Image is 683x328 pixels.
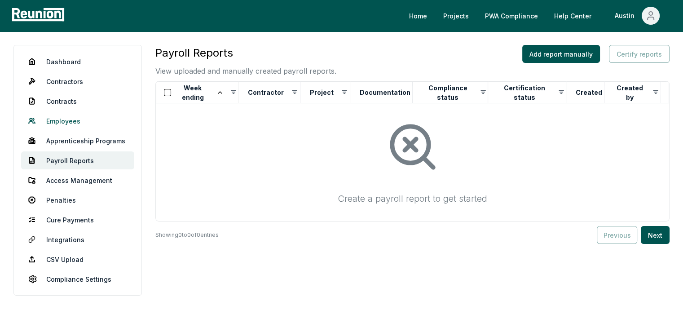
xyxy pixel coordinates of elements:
[21,92,134,110] a: Contracts
[358,84,412,102] button: Documentation
[420,84,476,102] button: Compliance status
[21,211,134,229] a: Cure Payments
[496,84,553,102] button: Certification status
[21,171,134,189] a: Access Management
[402,7,674,25] nav: Main
[21,132,134,150] a: Apprenticeship Programs
[155,230,219,239] p: Showing 0 to 0 of 0 entries
[436,7,476,25] a: Projects
[308,84,335,102] button: Project
[522,45,600,63] button: Add report manually
[155,45,336,61] h3: Payroll Reports
[21,151,134,169] a: Payroll Reports
[641,226,670,244] button: Next
[305,192,520,205] div: Create a payroll report to get started
[574,84,604,102] button: Created
[478,7,545,25] a: PWA Compliance
[21,72,134,90] a: Contractors
[155,66,336,76] p: View uploaded and manually created payroll reports.
[21,250,134,268] a: CSV Upload
[612,84,648,102] button: Created by
[246,84,286,102] button: Contractor
[21,230,134,248] a: Integrations
[547,7,599,25] a: Help Center
[615,7,638,25] div: Austin
[21,112,134,130] a: Employees
[402,7,434,25] a: Home
[608,7,667,25] button: Austin
[21,191,134,209] a: Penalties
[175,84,225,102] button: Week ending
[21,53,134,71] a: Dashboard
[21,270,134,288] a: Compliance Settings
